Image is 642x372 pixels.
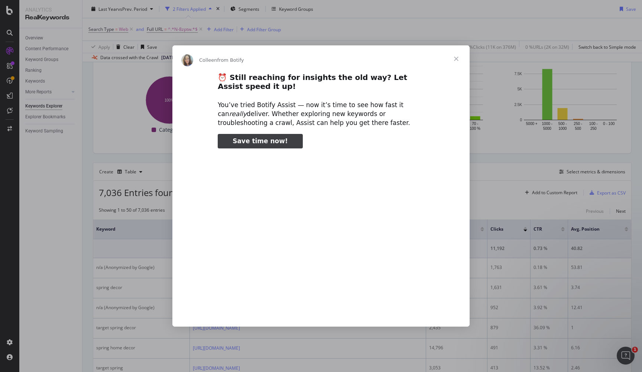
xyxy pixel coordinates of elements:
[443,45,470,72] span: Close
[199,57,217,63] span: Colleen
[233,137,288,145] span: Save time now!
[218,101,424,127] div: You’ve tried Botify Assist — now it’s time to see how fast it can deliver. Whether exploring new ...
[181,54,193,66] img: Profile image for Colleen
[217,57,244,63] span: from Botify
[218,134,303,149] a: Save time now!
[229,110,247,118] i: really
[166,155,476,310] video: Play video
[218,73,424,96] h2: ⏰ Still reaching for insights the old way? Let Assist speed it up!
